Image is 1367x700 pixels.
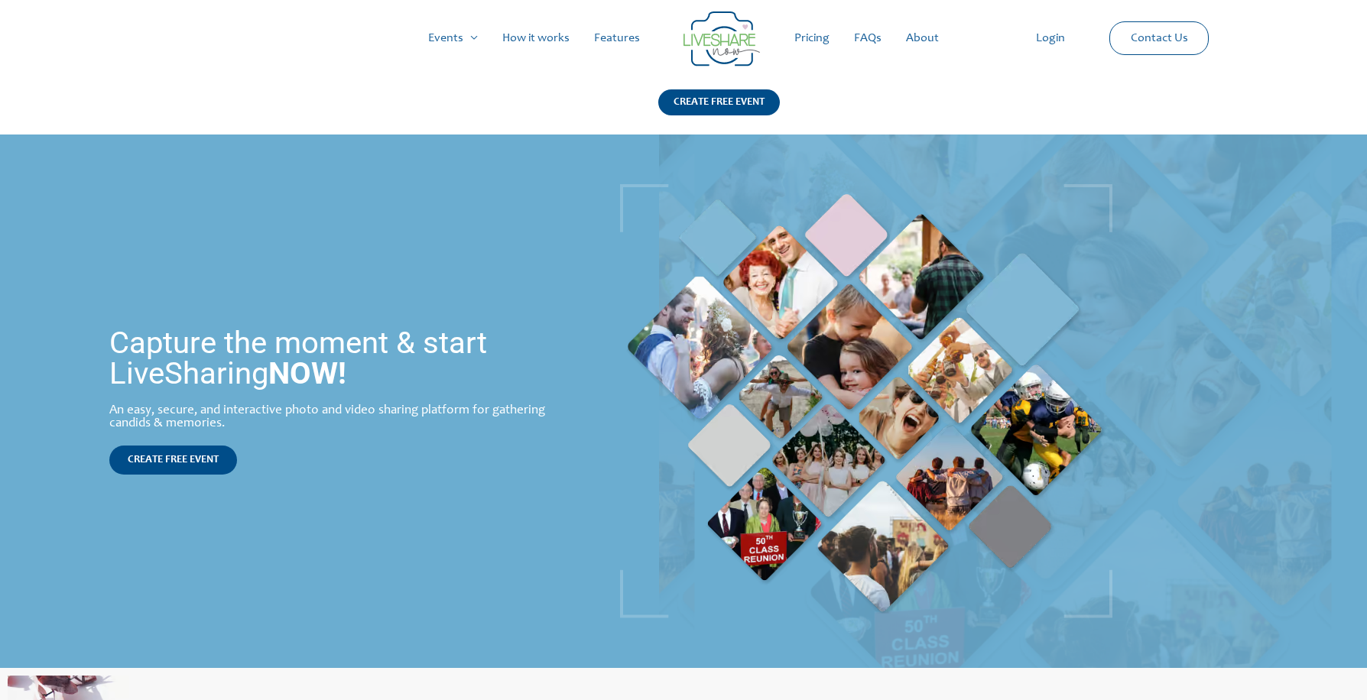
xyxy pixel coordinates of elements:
[842,14,894,63] a: FAQs
[658,89,780,115] div: CREATE FREE EVENT
[27,14,1340,63] nav: Site Navigation
[109,446,237,475] a: CREATE FREE EVENT
[782,14,842,63] a: Pricing
[894,14,951,63] a: About
[1024,14,1077,63] a: Login
[109,328,546,389] h1: Capture the moment & start LiveSharing
[268,355,346,391] strong: NOW!
[416,14,490,63] a: Events
[109,404,546,430] div: An easy, secure, and interactive photo and video sharing platform for gathering candids & memories.
[658,89,780,134] a: CREATE FREE EVENT
[490,14,582,63] a: How it works
[620,184,1112,618] img: LiveShare Moment | Live Photo Slideshow for Events | Create Free Events Album for Any Occasion
[683,11,760,66] img: Group 14 | Live Photo Slideshow for Events | Create Free Events Album for Any Occasion
[128,455,219,465] span: CREATE FREE EVENT
[1119,22,1200,54] a: Contact Us
[582,14,652,63] a: Features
